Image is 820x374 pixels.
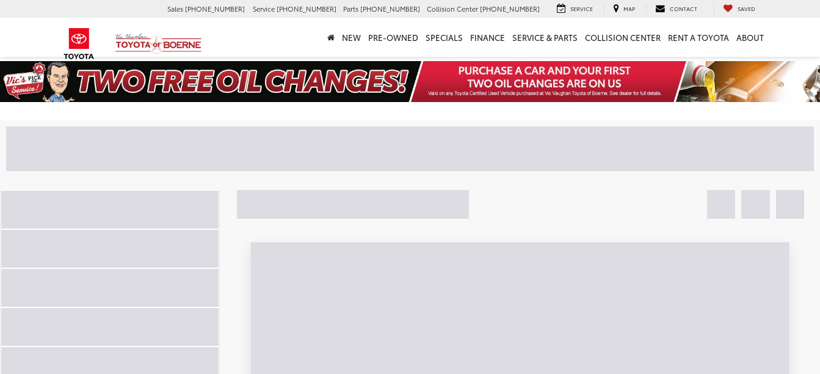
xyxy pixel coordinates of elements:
span: Sales [167,4,183,13]
span: Service [570,4,593,12]
a: Rent a Toyota [664,18,733,57]
span: Contact [670,4,697,12]
span: Saved [738,4,755,12]
a: Collision Center [581,18,664,57]
a: My Saved Vehicles [714,4,764,15]
span: Parts [343,4,358,13]
span: [PHONE_NUMBER] [185,4,245,13]
a: Contact [646,4,706,15]
span: [PHONE_NUMBER] [277,4,336,13]
img: Vic Vaughan Toyota of Boerne [115,33,202,54]
a: Pre-Owned [365,18,422,57]
span: [PHONE_NUMBER] [480,4,540,13]
a: Finance [466,18,509,57]
span: Collision Center [427,4,478,13]
a: Service & Parts: Opens in a new tab [509,18,581,57]
a: Home [324,18,338,57]
span: Service [253,4,275,13]
a: Map [604,4,644,15]
a: Specials [422,18,466,57]
span: Map [623,4,635,12]
a: Service [548,4,602,15]
img: Toyota [56,24,102,64]
span: [PHONE_NUMBER] [360,4,420,13]
a: About [733,18,767,57]
a: New [338,18,365,57]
